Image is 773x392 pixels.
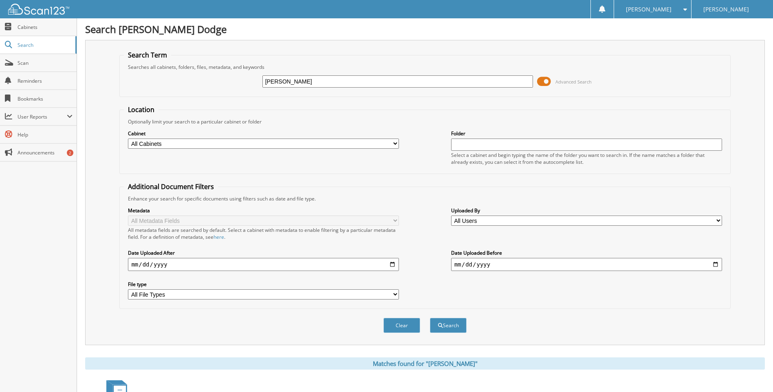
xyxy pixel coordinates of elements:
[128,258,399,271] input: start
[128,249,399,256] label: Date Uploaded After
[85,22,765,36] h1: Search [PERSON_NAME] Dodge
[128,281,399,288] label: File type
[8,4,69,15] img: scan123-logo-white.svg
[124,118,726,125] div: Optionally limit your search to a particular cabinet or folder
[85,357,765,370] div: Matches found for "[PERSON_NAME]"
[18,59,73,66] span: Scan
[124,195,726,202] div: Enhance your search for specific documents using filters such as date and file type.
[18,149,73,156] span: Announcements
[128,227,399,240] div: All metadata fields are searched by default. Select a cabinet with metadata to enable filtering b...
[451,258,722,271] input: end
[555,79,592,85] span: Advanced Search
[451,207,722,214] label: Uploaded By
[18,113,67,120] span: User Reports
[124,64,726,70] div: Searches all cabinets, folders, files, metadata, and keywords
[18,24,73,31] span: Cabinets
[18,95,73,102] span: Bookmarks
[451,130,722,137] label: Folder
[451,249,722,256] label: Date Uploaded Before
[18,131,73,138] span: Help
[67,150,73,156] div: 2
[124,182,218,191] legend: Additional Document Filters
[18,77,73,84] span: Reminders
[128,207,399,214] label: Metadata
[18,42,71,48] span: Search
[124,105,159,114] legend: Location
[124,51,171,59] legend: Search Term
[128,130,399,137] label: Cabinet
[626,7,672,12] span: [PERSON_NAME]
[451,152,722,165] div: Select a cabinet and begin typing the name of the folder you want to search in. If the name match...
[703,7,749,12] span: [PERSON_NAME]
[214,233,224,240] a: here
[383,318,420,333] button: Clear
[430,318,467,333] button: Search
